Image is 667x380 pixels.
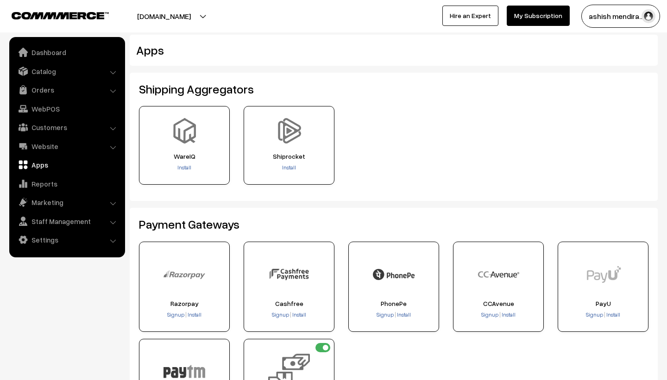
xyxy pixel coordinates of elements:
a: Signup [481,311,499,318]
a: COMMMERCE [12,9,93,20]
a: Reports [12,175,122,192]
span: CCAvenue [456,300,541,307]
img: Shiprocket [277,118,302,143]
span: Signup [272,311,289,318]
div: | [352,311,436,320]
a: Orders [12,81,122,98]
button: [DOMAIN_NAME] [105,5,223,28]
a: Hire an Expert [442,6,498,26]
a: Catalog [12,63,122,80]
img: Cashfree [268,254,310,295]
span: Install [502,311,516,318]
a: Install [291,311,306,318]
a: Install [605,311,620,318]
a: Signup [272,311,290,318]
img: CCAvenue [478,254,519,295]
img: Razorpay [164,254,205,295]
h2: Shipping Aggregators [139,82,648,96]
img: PayU [582,254,624,295]
img: WareIQ [172,118,197,143]
div: | [142,311,227,320]
a: Apps [12,156,122,173]
span: Install [606,311,620,318]
h2: Payment Gateways [139,217,648,231]
img: user [642,9,655,23]
a: Marketing [12,194,122,211]
span: Install [397,311,411,318]
span: Signup [167,311,184,318]
span: Cashfree [247,300,331,307]
a: Staff Management [12,213,122,230]
img: COMMMERCE [12,12,109,19]
span: Install [292,311,306,318]
div: | [561,311,645,320]
a: Install [501,311,516,318]
a: Dashboard [12,44,122,61]
a: WebPOS [12,100,122,117]
button: ashish mendira… [581,5,660,28]
img: PhonePe [373,254,415,295]
a: Signup [167,311,185,318]
a: Customers [12,119,122,136]
a: Settings [12,231,122,248]
span: PayU [561,300,645,307]
a: Install [396,311,411,318]
h2: Apps [136,43,563,57]
a: Website [12,138,122,155]
div: | [247,311,331,320]
a: Signup [586,311,604,318]
span: Razorpay [142,300,227,307]
a: Signup [377,311,395,318]
a: My Subscription [507,6,570,26]
a: Install [177,164,191,171]
a: Install [282,164,296,171]
span: Signup [481,311,498,318]
span: PhonePe [352,300,436,307]
a: Install [187,311,201,318]
span: WareIQ [142,153,227,160]
div: | [456,311,541,320]
span: Shiprocket [247,153,331,160]
span: Signup [586,311,603,318]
